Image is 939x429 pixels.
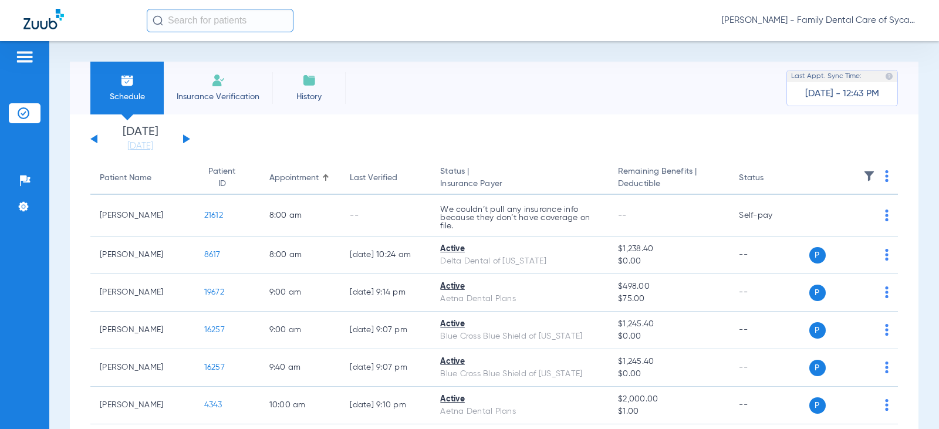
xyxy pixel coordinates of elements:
td: [DATE] 10:24 AM [340,237,431,274]
td: 8:00 AM [260,195,341,237]
td: [PERSON_NAME] [90,349,195,387]
td: -- [340,195,431,237]
span: 21612 [204,211,223,219]
div: Active [440,243,599,255]
td: -- [729,274,809,312]
span: 16257 [204,363,225,371]
span: $1.00 [618,406,720,418]
td: 9:00 AM [260,274,341,312]
span: 19672 [204,288,224,296]
div: Appointment [269,172,319,184]
img: last sync help info [885,72,893,80]
img: filter.svg [863,170,875,182]
span: $1,238.40 [618,243,720,255]
span: P [809,360,826,376]
td: [DATE] 9:14 PM [340,274,431,312]
div: Patient Name [100,172,185,184]
span: $0.00 [618,330,720,343]
div: Active [440,356,599,368]
div: Active [440,393,599,406]
span: 8617 [204,251,221,259]
td: [PERSON_NAME] [90,274,195,312]
p: We couldn’t pull any insurance info because they don’t have coverage on file. [440,205,599,230]
img: hamburger-icon [15,50,34,64]
div: Appointment [269,172,332,184]
span: $1,245.40 [618,318,720,330]
img: group-dot-blue.svg [885,362,889,373]
td: -- [729,312,809,349]
span: Last Appt. Sync Time: [791,70,862,82]
span: $1,245.40 [618,356,720,368]
span: [DATE] - 12:43 PM [805,88,879,100]
span: -- [618,211,627,219]
td: [PERSON_NAME] [90,387,195,424]
div: Active [440,281,599,293]
div: Patient Name [100,172,151,184]
td: 9:00 AM [260,312,341,349]
span: $75.00 [618,293,720,305]
div: Last Verified [350,172,397,184]
td: -- [729,349,809,387]
th: Remaining Benefits | [609,162,729,195]
td: [PERSON_NAME] [90,312,195,349]
div: Aetna Dental Plans [440,293,599,305]
img: group-dot-blue.svg [885,286,889,298]
div: Active [440,318,599,330]
div: Delta Dental of [US_STATE] [440,255,599,268]
td: -- [729,237,809,274]
img: group-dot-blue.svg [885,399,889,411]
td: [DATE] 9:07 PM [340,349,431,387]
td: 10:00 AM [260,387,341,424]
div: Aetna Dental Plans [440,406,599,418]
td: -- [729,387,809,424]
td: 9:40 AM [260,349,341,387]
span: $0.00 [618,368,720,380]
div: Patient ID [204,165,240,190]
img: group-dot-blue.svg [885,210,889,221]
td: [PERSON_NAME] [90,195,195,237]
img: History [302,73,316,87]
li: [DATE] [105,126,175,152]
img: group-dot-blue.svg [885,249,889,261]
td: [DATE] 9:10 PM [340,387,431,424]
span: $0.00 [618,255,720,268]
img: Zuub Logo [23,9,64,29]
img: Manual Insurance Verification [211,73,225,87]
div: Last Verified [350,172,421,184]
img: group-dot-blue.svg [885,324,889,336]
img: Search Icon [153,15,163,26]
span: History [281,91,337,103]
span: Deductible [618,178,720,190]
span: Insurance Payer [440,178,599,190]
a: [DATE] [105,140,175,152]
span: Schedule [99,91,155,103]
span: 16257 [204,326,225,334]
img: group-dot-blue.svg [885,170,889,182]
th: Status [729,162,809,195]
td: Self-pay [729,195,809,237]
span: [PERSON_NAME] - Family Dental Care of Sycamore [722,15,916,26]
span: $2,000.00 [618,393,720,406]
td: [DATE] 9:07 PM [340,312,431,349]
span: P [809,285,826,301]
span: P [809,397,826,414]
span: $498.00 [618,281,720,293]
span: Insurance Verification [173,91,264,103]
img: Schedule [120,73,134,87]
th: Status | [431,162,609,195]
span: P [809,322,826,339]
span: P [809,247,826,264]
td: [PERSON_NAME] [90,237,195,274]
span: 4343 [204,401,222,409]
div: Patient ID [204,165,251,190]
div: Blue Cross Blue Shield of [US_STATE] [440,330,599,343]
div: Blue Cross Blue Shield of [US_STATE] [440,368,599,380]
input: Search for patients [147,9,293,32]
td: 8:00 AM [260,237,341,274]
